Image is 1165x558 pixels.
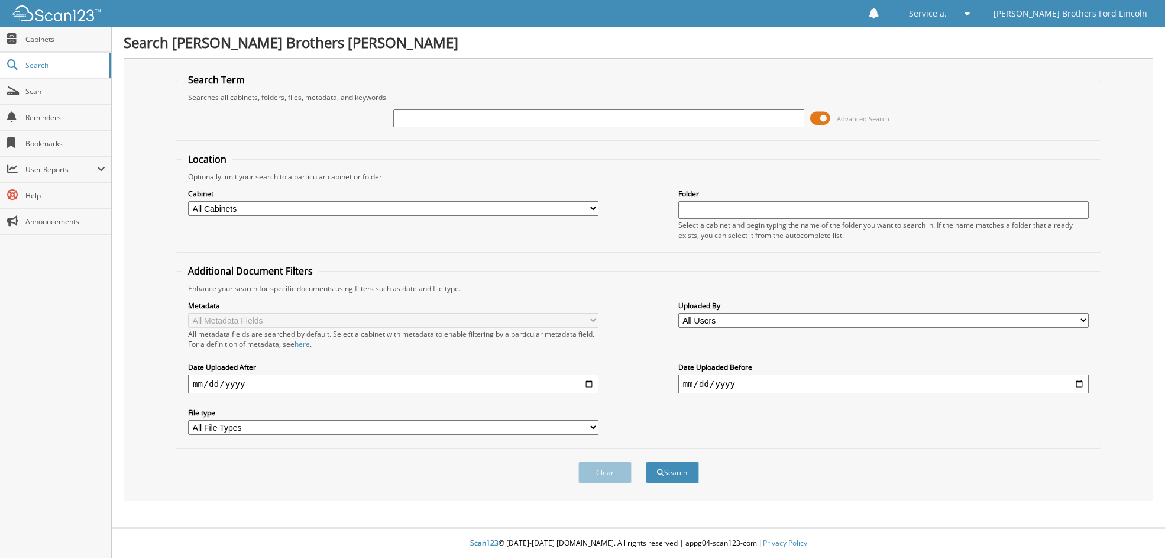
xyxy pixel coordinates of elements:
span: Cabinets [25,34,105,44]
span: Reminders [25,112,105,122]
button: Clear [578,462,632,483]
span: Service a. [909,10,947,17]
input: start [188,375,598,393]
span: Advanced Search [837,114,889,123]
div: Optionally limit your search to a particular cabinet or folder [182,172,1095,182]
label: Date Uploaded After [188,362,598,372]
div: © [DATE]-[DATE] [DOMAIN_NAME]. All rights reserved | appg04-scan123-com | [112,529,1165,558]
img: scan123-logo-white.svg [12,5,101,21]
label: Metadata [188,301,598,311]
input: end [678,375,1089,393]
label: Date Uploaded Before [678,362,1089,372]
span: User Reports [25,165,97,175]
span: [PERSON_NAME] Brothers Ford Lincoln [994,10,1147,17]
legend: Additional Document Filters [182,265,319,278]
span: Scan123 [470,538,499,548]
label: Folder [678,189,1089,199]
span: Help [25,191,105,201]
span: Announcements [25,217,105,227]
a: Privacy Policy [763,538,807,548]
button: Search [646,462,699,483]
div: Enhance your search for specific documents using filters such as date and file type. [182,283,1095,293]
legend: Search Term [182,73,251,86]
label: Cabinet [188,189,598,199]
div: All metadata fields are searched by default. Select a cabinet with metadata to enable filtering b... [188,329,598,349]
legend: Location [182,153,232,166]
div: Select a cabinet and begin typing the name of the folder you want to search in. If the name match... [678,220,1089,240]
iframe: Chat Widget [1106,501,1165,558]
span: Search [25,60,103,70]
div: Searches all cabinets, folders, files, metadata, and keywords [182,92,1095,102]
h1: Search [PERSON_NAME] Brothers [PERSON_NAME] [124,33,1153,52]
label: File type [188,408,598,418]
a: here [295,339,310,349]
label: Uploaded By [678,301,1089,311]
span: Scan [25,86,105,96]
span: Bookmarks [25,138,105,149]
